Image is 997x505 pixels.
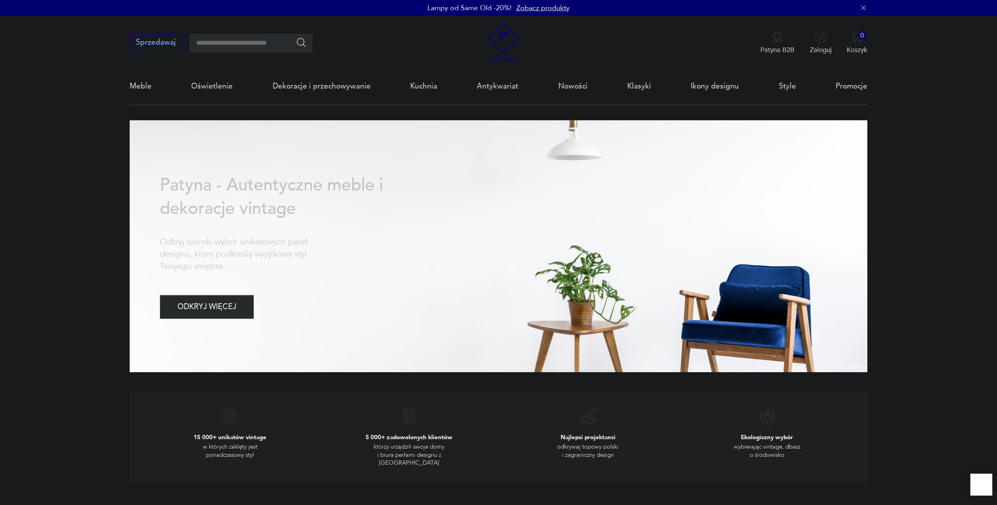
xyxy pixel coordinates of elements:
[366,443,452,467] p: którzy urządzili swoje domy i biura perłami designu z [GEOGRAPHIC_DATA]
[410,68,437,104] a: Kuchnia
[160,174,414,221] h1: Patyna - Autentyczne meble i dekoracje vintage
[858,31,866,40] div: 0
[771,31,783,43] img: Ikona medalu
[810,31,832,54] button: Zaloguj
[741,433,793,441] h3: Ekologiczny wybór
[160,236,338,273] p: Odkryj szeroki wybór unikatowych pereł designu, które podkreślą wyjątkowy styl Twojego wnętrza.
[427,3,512,13] p: Lampy od Same Old -20%!
[130,68,152,104] a: Meble
[836,68,867,104] a: Promocje
[579,407,597,425] img: Znak gwarancji jakości
[810,45,832,54] p: Zaloguj
[627,68,651,104] a: Klasyki
[760,31,794,54] button: Patyna B2B
[691,68,739,104] a: Ikony designu
[160,304,254,311] a: ODKRYJ WIĘCEJ
[191,68,233,104] a: Oświetlenie
[779,68,796,104] a: Style
[187,443,273,459] p: w których zaklęty jest ponadczasowy styl
[545,443,631,459] p: odkrywaj topowy polski i zagraniczny design
[814,31,827,43] img: Ikonka użytkownika
[400,407,418,425] img: Znak gwarancji jakości
[296,37,307,48] button: Szukaj
[851,31,863,43] img: Ikona koszyka
[366,433,452,441] h3: 5 000+ zadowolonych klientów
[970,474,992,496] iframe: Smartsupp widget button
[273,68,371,104] a: Dekoracje i przechowywanie
[194,433,266,441] h3: 15 000+ unikatów vintage
[221,407,239,425] img: Znak gwarancji jakości
[724,443,810,459] p: wybierając vintage, dbasz o środowisko
[758,407,776,425] img: Znak gwarancji jakości
[847,31,867,54] button: 0Koszyk
[561,433,615,441] h3: Najlepsi projektanci
[130,34,183,51] button: Sprzedawaj
[558,68,588,104] a: Nowości
[760,31,794,54] a: Ikona medaluPatyna B2B
[516,3,570,13] a: Zobacz produkty
[847,45,867,54] p: Koszyk
[130,40,183,46] a: Sprzedawaj
[160,295,254,319] button: ODKRYJ WIĘCEJ
[760,45,794,54] p: Patyna B2B
[477,68,518,104] a: Antykwariat
[484,22,523,62] img: Patyna - sklep z meblami i dekoracjami vintage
